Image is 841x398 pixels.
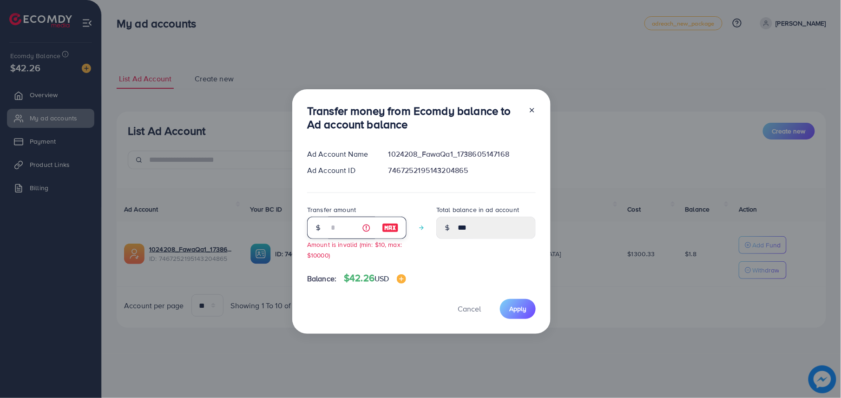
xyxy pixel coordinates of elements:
label: Total balance in ad account [436,205,519,214]
h4: $42.26 [344,272,406,284]
div: Ad Account ID [300,165,381,176]
img: image [397,274,406,284]
span: Cancel [458,304,481,314]
span: Apply [509,304,526,313]
small: Amount is invalid (min: $10, max: $10000) [307,240,402,259]
div: 7467252195143204865 [381,165,543,176]
h3: Transfer money from Ecomdy balance to Ad account balance [307,104,521,131]
div: Ad Account Name [300,149,381,159]
button: Apply [500,299,536,319]
span: USD [375,273,389,284]
div: 1024208_FawaQa1_1738605147168 [381,149,543,159]
button: Cancel [446,299,493,319]
span: Balance: [307,273,336,284]
img: image [382,222,399,233]
label: Transfer amount [307,205,356,214]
